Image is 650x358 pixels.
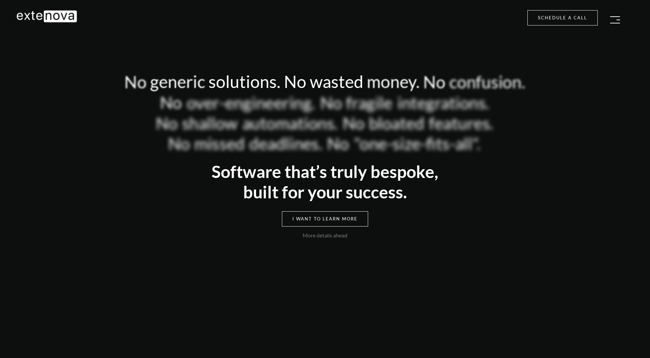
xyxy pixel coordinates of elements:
span: "one-size-fits-all". [354,133,481,154]
span: No [423,72,445,92]
span: No [124,72,146,92]
span: wasted [310,71,363,92]
span: No [284,71,306,92]
span: missed [194,133,245,154]
a: Schedule a call [527,10,598,25]
span: No [327,133,349,154]
span: integrations. [397,93,489,113]
span: confusion. [449,72,525,92]
img: Extenova [16,10,77,22]
span: No [168,133,190,154]
span: No [160,92,182,112]
span: shallow [182,113,238,133]
span: solutions. [209,71,281,92]
span: money. [367,72,419,92]
span: automations. [242,113,338,133]
span: deadlines. [250,133,323,154]
div: More details ahead [82,232,568,238]
div: Software that’s truly bespoke, built for your success. [82,161,568,202]
span: bloated [369,113,425,133]
img: Menu [610,16,620,23]
span: No [343,113,365,133]
span: over-engineering. [187,93,315,113]
span: features. [429,113,493,133]
span: generic [150,72,205,92]
span: fragile [346,93,392,113]
span: No [156,113,178,133]
a: I want to learn more [282,211,368,227]
span: No [320,93,342,113]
